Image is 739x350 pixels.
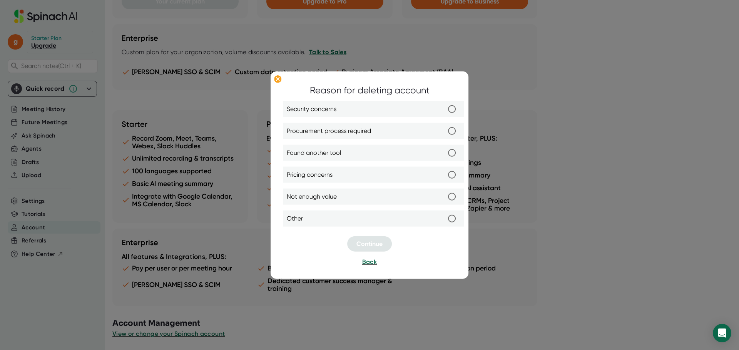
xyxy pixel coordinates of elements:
[356,240,383,247] span: Continue
[347,236,392,252] button: Continue
[287,148,341,158] span: Found another tool
[287,105,336,114] span: Security concerns
[287,192,337,201] span: Not enough value
[310,83,430,97] div: Reason for deleting account
[362,258,377,265] span: Back
[362,257,377,267] button: Back
[287,214,303,223] span: Other
[287,126,371,136] span: Procurement process required
[287,170,333,179] span: Pricing concerns
[713,324,731,342] div: Open Intercom Messenger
